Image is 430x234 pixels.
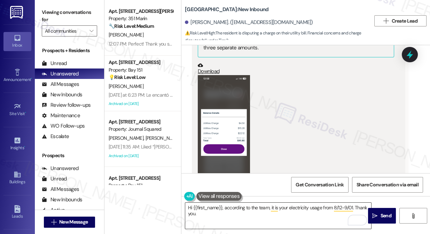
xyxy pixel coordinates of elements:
div: All Messages [42,186,79,193]
div: Escalate [42,133,69,140]
div: Unread [42,60,67,67]
span: Create Lead [392,17,417,25]
span: • [24,144,25,149]
button: New Message [44,217,95,228]
a: Leads [3,203,31,222]
div: Maintenance [42,112,80,119]
div: Apt. [STREET_ADDRESS][PERSON_NAME] [109,8,173,15]
label: Viewing conversations for [42,7,97,25]
a: Site Visit • [3,100,31,119]
div: Apt. [STREET_ADDRESS] [109,175,173,182]
button: Zoom image [198,75,250,188]
div: Prospects + Residents [35,47,104,54]
img: ResiDesk Logo [10,6,24,19]
strong: 🔧 Risk Level: Medium [109,23,154,29]
i:  [51,219,56,225]
span: [PERSON_NAME] [109,83,143,89]
span: : The resident is disputing a charge on their utility bill. Financial concerns and charge dispute... [185,30,371,45]
span: [PERSON_NAME] [109,135,146,141]
div: Property: Bay 151 [109,66,173,74]
a: Insights • [3,135,31,153]
button: Get Conversation Link [291,177,348,193]
span: • [25,110,26,115]
div: Property: Journal Squared [109,126,173,133]
button: Send [368,208,396,224]
div: Review follow-ups [42,102,91,109]
input: All communities [45,25,86,37]
div: New Inbounds [42,196,82,203]
a: Inbox [3,32,31,51]
div: Apt. [STREET_ADDRESS] [109,59,173,66]
span: • [31,76,32,81]
i:  [89,28,93,34]
div: Unread [42,175,67,183]
span: Share Conversation via email [357,181,419,188]
button: Create Lead [374,15,427,26]
div: Unanswered [42,165,79,172]
div: Unanswered [42,70,79,78]
b: [GEOGRAPHIC_DATA]: New Inbound [185,6,268,13]
div: All Messages [42,81,79,88]
textarea: To enrich screen reader interactions, please activate Accessibility in Grammarly extension settings [185,203,371,229]
div: Active [42,207,65,214]
span: New Message [59,218,88,226]
div: Archived on [DATE] [108,99,174,108]
span: Get Conversation Link [296,181,344,188]
span: [PERSON_NAME] [109,32,143,38]
div: 12:07 PM: Perfect! Thank you so much [109,41,185,47]
div: Property: 351 Marin [109,15,173,22]
div: Apt. [STREET_ADDRESS] [109,118,173,126]
a: Buildings [3,169,31,187]
i:  [411,213,416,219]
div: Archived on [DATE] [108,152,174,160]
div: New Inbounds [42,91,82,98]
i:  [383,18,389,24]
button: Share Conversation via email [352,177,423,193]
a: Download [198,63,394,75]
div: [PERSON_NAME]. ([EMAIL_ADDRESS][DOMAIN_NAME]) [185,19,313,26]
span: [PERSON_NAME] [146,135,182,141]
span: Send [381,212,391,219]
div: WO Follow-ups [42,122,85,130]
strong: 💡 Risk Level: Low [109,74,146,80]
div: Prospects [35,152,104,159]
i:  [372,213,377,219]
div: Property: Bay 151 [109,182,173,189]
strong: ⚠️ Risk Level: High [185,30,215,36]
